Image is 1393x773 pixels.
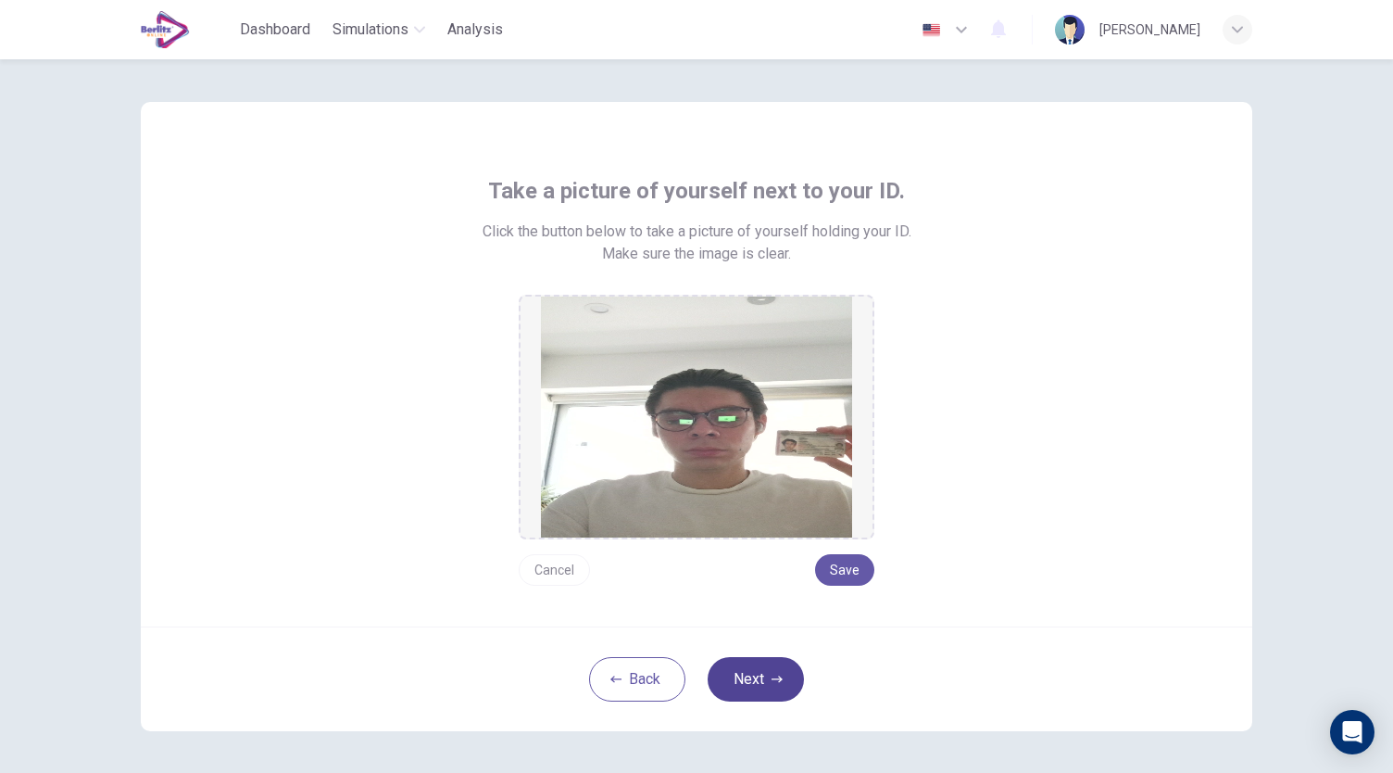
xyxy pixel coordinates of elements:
[1055,15,1085,44] img: Profile picture
[440,13,510,46] button: Analysis
[920,23,943,37] img: en
[141,11,190,48] img: EduSynch logo
[240,19,310,41] span: Dashboard
[483,221,911,243] span: Click the button below to take a picture of yourself holding your ID.
[602,243,791,265] span: Make sure the image is clear.
[1330,710,1374,754] div: Open Intercom Messenger
[708,657,804,702] button: Next
[541,297,852,538] img: preview screemshot
[333,19,408,41] span: Simulations
[325,13,433,46] button: Simulations
[141,11,232,48] a: EduSynch logo
[488,176,905,206] span: Take a picture of yourself next to your ID.
[232,13,318,46] button: Dashboard
[519,554,590,586] button: Cancel
[815,554,874,586] button: Save
[589,657,685,702] button: Back
[447,19,503,41] span: Analysis
[1099,19,1200,41] div: [PERSON_NAME]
